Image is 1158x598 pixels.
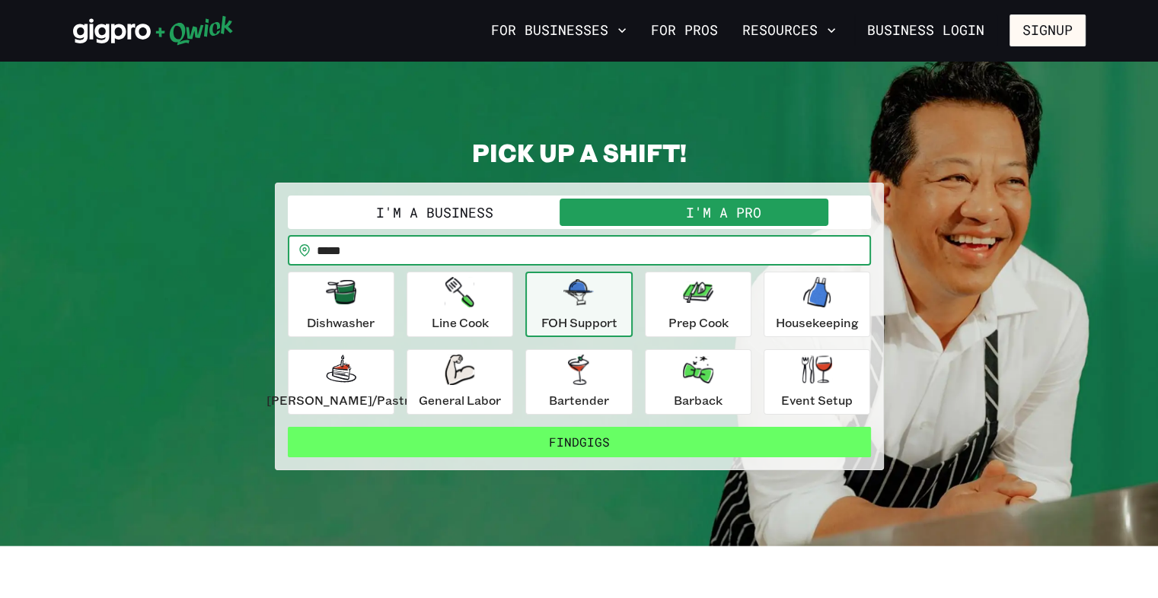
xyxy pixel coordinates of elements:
button: I'm a Business [291,199,579,226]
button: FindGigs [288,427,871,457]
p: Barback [674,391,723,409]
button: Barback [645,349,751,415]
button: Signup [1010,14,1086,46]
p: Bartender [549,391,609,409]
button: Resources [736,17,842,43]
p: FOH Support [541,313,617,332]
p: Line Cook [432,313,489,332]
p: [PERSON_NAME]/Pastry [266,391,416,409]
p: General Labor [419,391,501,409]
button: Dishwasher [288,272,394,337]
button: For Businesses [485,17,633,43]
a: For Pros [645,17,724,43]
button: Line Cook [407,272,513,337]
a: Business Login [854,14,997,46]
p: Event Setup [781,391,853,409]
p: Dishwasher [307,313,375,332]
button: Bartender [525,349,632,415]
button: General Labor [407,349,513,415]
button: I'm a Pro [579,199,868,226]
button: Housekeeping [764,272,870,337]
p: Housekeeping [776,313,859,332]
button: [PERSON_NAME]/Pastry [288,349,394,415]
h2: PICK UP A SHIFT! [275,137,884,167]
button: Prep Cook [645,272,751,337]
button: Event Setup [764,349,870,415]
p: Prep Cook [668,313,728,332]
button: FOH Support [525,272,632,337]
